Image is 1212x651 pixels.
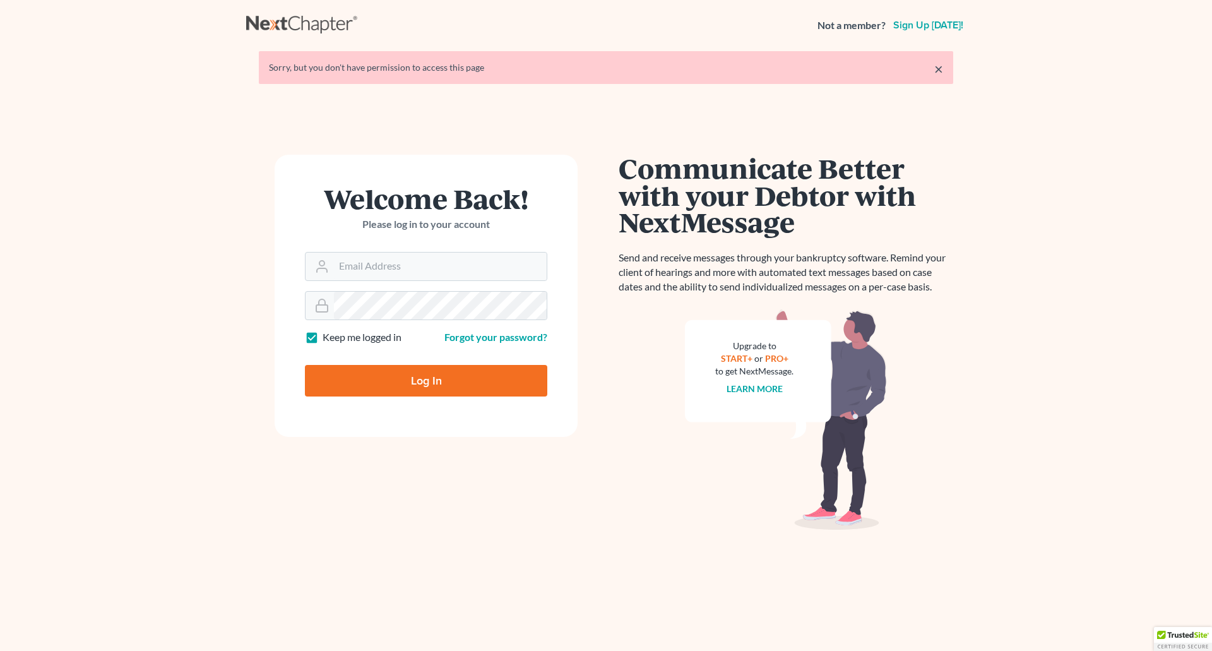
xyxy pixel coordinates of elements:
[817,18,886,33] strong: Not a member?
[934,61,943,76] a: ×
[619,155,953,236] h1: Communicate Better with your Debtor with NextMessage
[334,253,547,280] input: Email Address
[891,20,966,30] a: Sign up [DATE]!
[721,353,752,364] a: START+
[269,61,943,74] div: Sorry, but you don't have permission to access this page
[323,330,401,345] label: Keep me logged in
[305,185,547,212] h1: Welcome Back!
[619,251,953,294] p: Send and receive messages through your bankruptcy software. Remind your client of hearings and mo...
[715,365,793,378] div: to get NextMessage.
[444,331,547,343] a: Forgot your password?
[685,309,887,530] img: nextmessage_bg-59042aed3d76b12b5cd301f8e5b87938c9018125f34e5fa2b7a6b67550977c72.svg
[715,340,793,352] div: Upgrade to
[765,353,788,364] a: PRO+
[305,365,547,397] input: Log In
[727,383,783,394] a: Learn more
[754,353,763,364] span: or
[1154,627,1212,651] div: TrustedSite Certified
[305,217,547,232] p: Please log in to your account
